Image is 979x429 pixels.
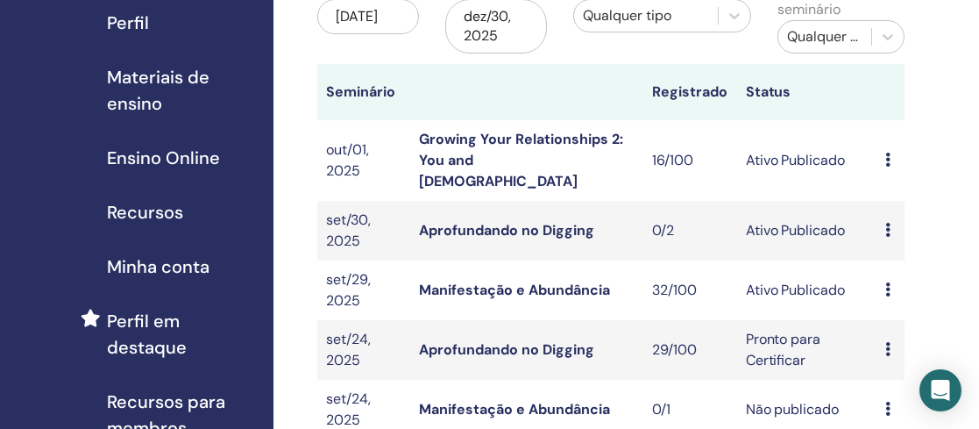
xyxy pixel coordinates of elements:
div: Qualquer status [787,26,862,47]
th: Seminário [317,64,410,120]
td: 29/100 [643,320,736,380]
span: Perfil em destaque [107,308,259,361]
td: set/24, 2025 [317,320,410,380]
td: Pronto para Certificar [737,320,877,380]
span: Ensino Online [107,145,220,171]
a: Manifestação e Abundância [419,400,610,418]
td: 16/100 [643,120,736,201]
th: Registrado [643,64,736,120]
td: Ativo Publicado [737,201,877,261]
a: Growing Your Relationships 2: You and [DEMOGRAPHIC_DATA] [419,130,623,190]
td: out/01, 2025 [317,120,410,201]
a: Aprofundando no Digging [419,221,594,240]
a: Aprofundando no Digging [419,340,594,359]
div: Open Intercom Messenger [919,369,961,411]
span: Perfil [107,10,149,36]
td: 0/2 [643,201,736,261]
td: set/29, 2025 [317,261,410,320]
td: Ativo Publicado [737,120,877,201]
span: Minha conta [107,254,209,280]
td: Ativo Publicado [737,261,877,320]
td: set/30, 2025 [317,201,410,261]
a: Manifestação e Abundância [419,281,610,299]
span: Recursos [107,199,183,225]
span: Materiais de ensino [107,64,259,117]
div: Qualquer tipo [583,5,709,26]
td: 32/100 [643,261,736,320]
th: Status [737,64,877,120]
